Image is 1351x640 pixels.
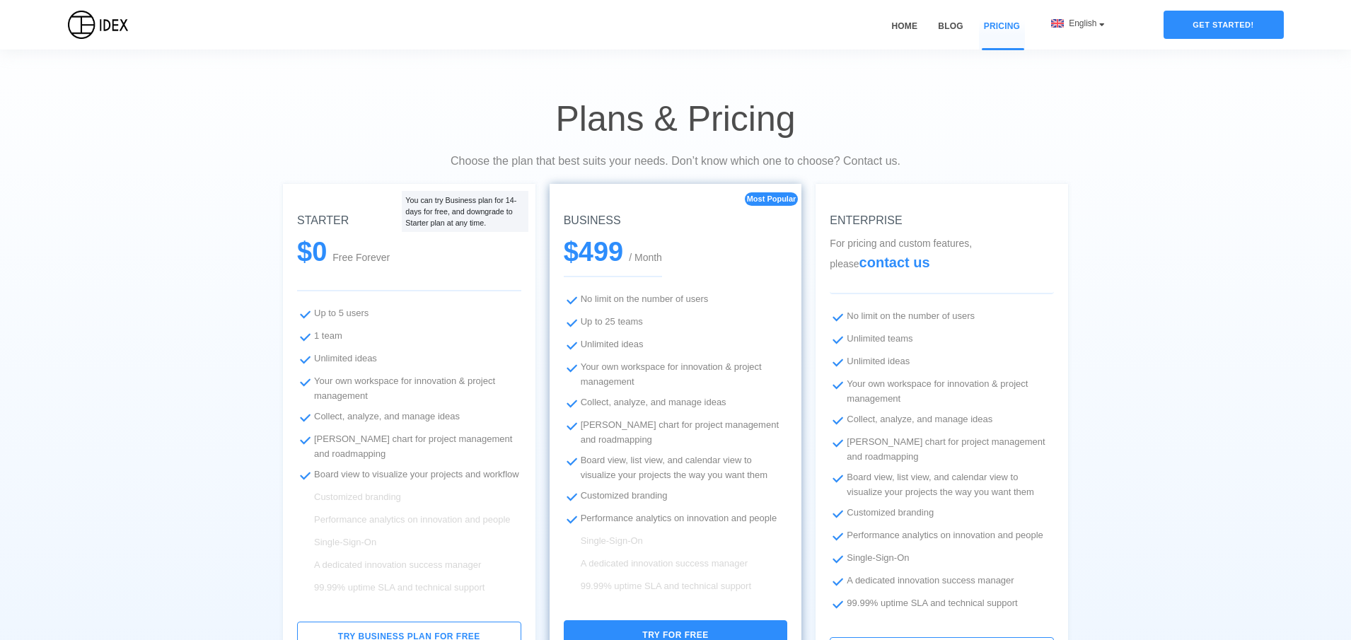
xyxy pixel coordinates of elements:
[830,354,1054,371] li: Unlimited ideas
[830,238,972,269] span: For pricing and custom features, please
[297,328,314,345] img: ...
[1051,17,1104,30] div: English
[564,337,788,354] li: Unlimited ideas
[297,409,521,426] li: Collect, analyze, and manage ideas
[297,409,314,426] img: ...
[830,434,1054,464] li: [PERSON_NAME] chart for project management and roadmapping
[830,412,847,429] img: ...
[297,467,314,484] img: ...
[564,314,581,331] img: ...
[297,467,521,484] li: Board view to visualize your projects and workflow
[830,308,1054,325] li: No limit on the number of users
[297,212,521,229] h5: STARTER
[830,505,847,522] img: ...
[564,578,788,595] li: 99.99% uptime SLA and technical support
[1069,18,1096,28] span: English
[564,291,581,308] img: ...
[564,556,788,573] li: A dedicated innovation success manager
[830,550,847,567] img: ...
[564,488,788,505] li: Customized branding
[564,453,788,482] li: Board view, list view, and calendar view to visualize your projects the way you want them
[564,511,581,528] img: ...
[405,196,516,227] span: You can try Business plan for 14-days for free, and downgrade to Starter plan at any time.
[564,212,788,229] h5: BUSINESS
[564,314,788,331] li: Up to 25 teams
[830,528,1054,545] li: Performance analytics on innovation and people
[564,337,581,354] img: ...
[859,255,930,270] span: contact us
[1164,11,1284,39] div: Get started!
[830,308,847,325] img: ...
[830,550,1054,567] li: Single-Sign-On
[297,489,521,506] li: Customized branding
[830,376,1054,406] li: Your own workspace for innovation & project management
[564,395,581,412] img: ...
[830,573,847,590] img: ...
[564,511,788,528] li: Performance analytics on innovation and people
[830,354,847,371] img: ...
[297,557,521,574] li: A dedicated innovation success manager
[297,328,521,345] li: 1 team
[564,291,788,308] li: No limit on the number of users
[629,252,662,263] span: / Month
[297,351,314,368] img: ...
[830,331,847,348] img: ...
[830,528,847,545] img: ...
[830,505,1054,522] li: Customized branding
[297,306,314,322] img: ...
[564,359,581,376] img: ...
[830,434,847,451] img: ...
[332,250,390,265] span: Free Forever
[297,235,332,269] span: $0
[933,20,968,50] a: Blog
[297,373,314,390] img: ...
[297,512,521,529] li: Performance analytics on innovation and people
[564,533,788,550] li: Single-Sign-On
[68,11,128,39] img: IDEX Logo
[297,431,314,448] img: ...
[1051,19,1064,28] img: flag
[297,580,521,597] li: 99.99% uptime SLA and technical support
[830,331,1054,348] li: Unlimited teams
[297,373,521,403] li: Your own workspace for innovation & project management
[564,395,788,412] li: Collect, analyze, and manage ideas
[564,237,630,267] span: $499
[830,470,1054,499] li: Board view, list view, and calendar view to visualize your projects the way you want them
[747,194,796,203] span: Most Popular
[830,470,847,487] img: ...
[564,417,581,434] img: ...
[830,212,1054,229] h5: ENTERPRISE
[297,431,521,461] li: [PERSON_NAME] chart for project management and roadmapping
[830,573,1054,590] li: A dedicated innovation success manager
[297,535,521,552] li: Single-Sign-On
[830,412,1054,429] li: Collect, analyze, and manage ideas
[564,417,788,447] li: [PERSON_NAME] chart for project management and roadmapping
[979,20,1025,50] a: Pricing
[830,595,1054,612] li: 99.99% uptime SLA and technical support
[564,488,581,505] img: ...
[297,351,521,368] li: Unlimited ideas
[564,453,581,470] img: ...
[564,359,788,389] li: Your own workspace for innovation & project management
[886,20,922,50] a: Home
[830,595,847,612] img: ...
[830,376,847,393] img: ...
[297,306,521,322] li: Up to 5 users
